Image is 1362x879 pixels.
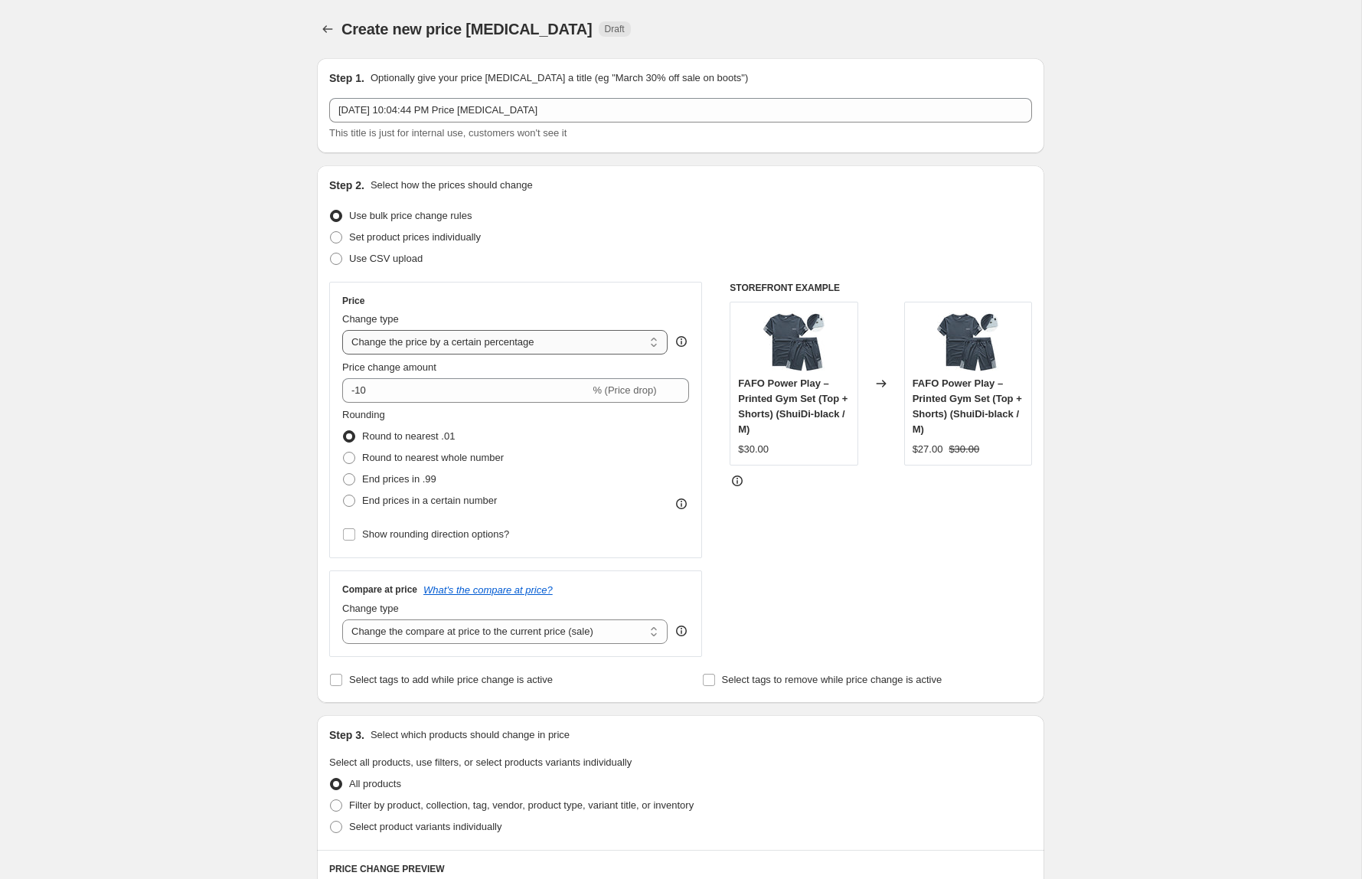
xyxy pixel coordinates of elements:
[371,70,748,86] p: Optionally give your price [MEDICAL_DATA] a title (eg "March 30% off sale on boots")
[674,334,689,349] div: help
[362,473,436,485] span: End prices in .99
[949,442,979,457] strike: $30.00
[349,778,401,789] span: All products
[362,495,497,506] span: End prices in a certain number
[349,231,481,243] span: Set product prices individually
[342,409,385,420] span: Rounding
[423,584,553,596] button: What's the compare at price?
[329,70,364,86] h2: Step 1.
[329,98,1032,123] input: 30% off holiday sale
[317,18,338,40] button: Price change jobs
[362,528,509,540] span: Show rounding direction options?
[342,313,399,325] span: Change type
[329,756,632,768] span: Select all products, use filters, or select products variants individually
[722,674,942,685] span: Select tags to remove while price change is active
[730,282,1032,294] h6: STOREFRONT EXAMPLE
[342,583,417,596] h3: Compare at price
[371,178,533,193] p: Select how the prices should change
[913,442,943,457] div: $27.00
[341,21,593,38] span: Create new price [MEDICAL_DATA]
[738,377,848,435] span: FAFO Power Play – Printed Gym Set (Top + Shorts) (ShuiDi-black / M)
[913,377,1022,435] span: FAFO Power Play – Printed Gym Set (Top + Shorts) (ShuiDi-black / M)
[605,23,625,35] span: Draft
[362,452,504,463] span: Round to nearest whole number
[349,799,694,811] span: Filter by product, collection, tag, vendor, product type, variant title, or inventory
[329,863,1032,875] h6: PRICE CHANGE PREVIEW
[349,821,501,832] span: Select product variants individually
[342,295,364,307] h3: Price
[349,253,423,264] span: Use CSV upload
[329,178,364,193] h2: Step 2.
[342,361,436,373] span: Price change amount
[349,674,553,685] span: Select tags to add while price change is active
[329,727,364,743] h2: Step 3.
[349,210,472,221] span: Use bulk price change rules
[593,384,656,396] span: % (Price drop)
[329,127,567,139] span: This title is just for internal use, customers won't see it
[342,603,399,614] span: Change type
[763,310,825,371] img: BB4A2A28D245D62B8378EC5DC6314DC4_80x.jpg
[674,623,689,639] div: help
[362,430,455,442] span: Round to nearest .01
[738,442,769,457] div: $30.00
[937,310,998,371] img: BB4A2A28D245D62B8378EC5DC6314DC4_80x.jpg
[371,727,570,743] p: Select which products should change in price
[342,378,590,403] input: -15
